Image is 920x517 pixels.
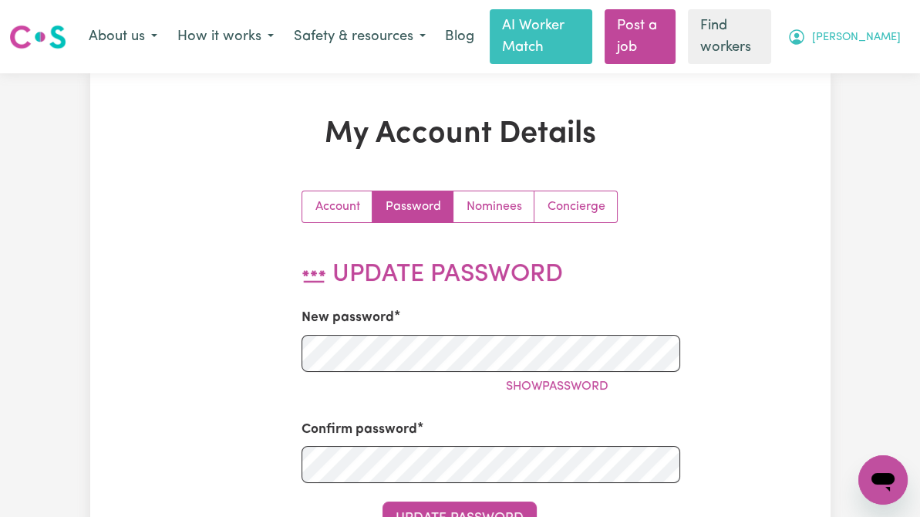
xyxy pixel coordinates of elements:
[534,191,617,222] a: Update account manager
[605,9,676,64] a: Post a job
[284,21,436,53] button: Safety & resources
[436,20,484,54] a: Blog
[777,21,911,53] button: My Account
[858,455,908,505] iframe: Button to launch messaging window
[9,19,66,55] a: Careseekers logo
[688,9,771,64] a: Find workers
[167,21,284,53] button: How it works
[222,117,697,154] h1: My Account Details
[490,9,592,64] a: AI Worker Match
[302,308,394,328] label: New password
[302,260,618,289] h2: Update Password
[9,23,66,51] img: Careseekers logo
[79,21,167,53] button: About us
[496,372,618,401] button: ShowPassword
[302,420,417,440] label: Confirm password
[302,191,372,222] a: Update your account
[506,380,542,393] span: Show
[812,29,901,46] span: [PERSON_NAME]
[453,191,534,222] a: Update your nominees
[372,191,453,222] a: Update your password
